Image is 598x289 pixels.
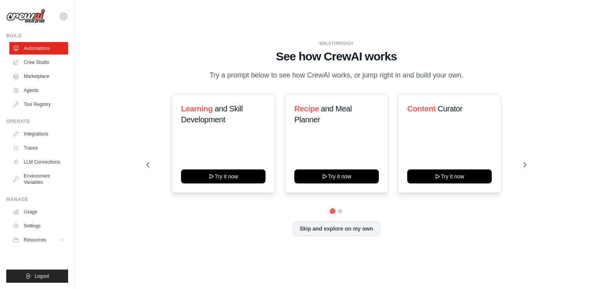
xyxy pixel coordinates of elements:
a: Automations [9,42,68,55]
button: Try it now [294,169,379,183]
a: Settings [9,220,68,232]
div: WALKTHROUGH [146,41,526,46]
span: Curator [438,104,463,113]
button: Try it now [181,169,266,183]
div: Manage [6,196,68,203]
a: Tool Registry [9,98,68,111]
span: Content [407,104,436,113]
a: Environment Variables [9,170,68,189]
span: and Meal Planner [294,104,352,124]
h1: See how CrewAI works [146,49,526,63]
p: Try a prompt below to see how CrewAI works, or jump right in and build your own. [206,70,467,81]
a: Marketplace [9,70,68,83]
span: Recipe [294,104,319,113]
div: Operate [6,118,68,125]
a: Agents [9,84,68,97]
button: Logout [6,270,68,283]
a: Traces [9,142,68,154]
button: Try it now [407,169,492,183]
button: Skip and explore on my own [293,221,380,236]
a: LLM Connections [9,156,68,168]
button: Resources [9,234,68,246]
div: Build [6,33,68,39]
a: Integrations [9,128,68,140]
a: Usage [9,206,68,218]
a: Crew Studio [9,56,68,69]
span: Logout [35,273,49,279]
span: Learning [181,104,213,113]
img: Logo [6,9,45,24]
span: Resources [24,237,46,243]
